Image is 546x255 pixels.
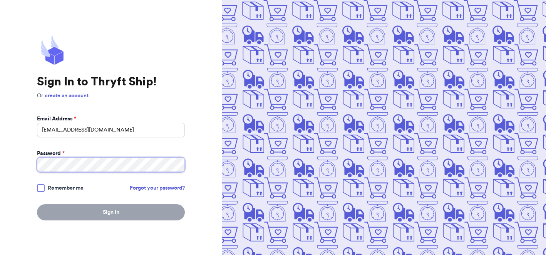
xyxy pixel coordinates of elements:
[37,150,65,157] label: Password
[48,184,84,192] span: Remember me
[45,93,89,98] a: create an account
[37,75,185,89] h1: Sign In to Thryft Ship!
[37,204,185,220] button: Sign In
[130,184,185,192] a: Forgot your password?
[37,115,76,123] label: Email Address
[37,92,185,100] p: Or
